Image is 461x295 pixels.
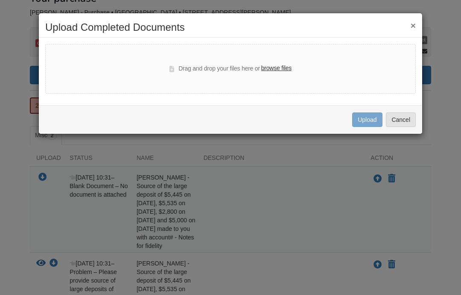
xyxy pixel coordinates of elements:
[45,22,416,33] h2: Upload Completed Documents
[261,64,292,73] label: browse files
[386,112,416,127] button: Cancel
[352,112,382,127] button: Upload
[411,21,416,30] button: ×
[169,64,292,74] div: Drag and drop your files here or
